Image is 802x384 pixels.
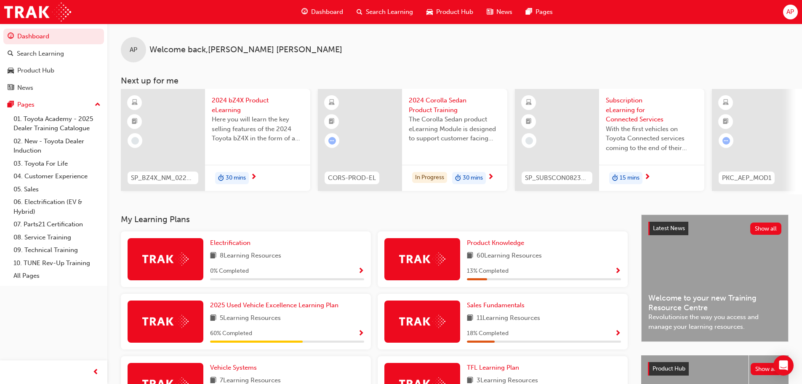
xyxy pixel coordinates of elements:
[350,3,420,21] a: search-iconSearch Learning
[210,251,216,261] span: book-icon
[131,137,139,145] span: learningRecordVerb_NONE-icon
[426,7,433,17] span: car-icon
[723,97,729,108] span: learningResourceType_ELEARNING-icon
[17,49,64,59] div: Search Learning
[615,330,621,338] span: Show Progress
[786,7,794,17] span: AP
[8,50,13,58] span: search-icon
[95,99,101,110] span: up-icon
[328,173,376,183] span: CORS-PROD-EL
[358,268,364,275] span: Show Progress
[210,238,254,248] a: Electrification
[3,27,104,97] button: DashboardSearch LearningProduct HubNews
[212,96,304,115] span: 2024 bZ4X Product eLearning
[210,301,342,310] a: 2025 Used Vehicle Excellence Learning Plan
[751,363,782,375] button: Show all
[526,116,532,127] span: booktick-icon
[773,355,794,376] div: Open Intercom Messenger
[409,115,501,143] span: The Corolla Sedan product eLearning Module is designed to support customer facing sales staff wit...
[142,315,189,328] img: Trak
[8,33,14,40] span: guage-icon
[226,173,246,183] span: 30 mins
[328,137,336,145] span: learningRecordVerb_ATTEMPT-icon
[295,3,350,21] a: guage-iconDashboard
[131,173,195,183] span: SP_BZ4X_NM_0224_EL01
[107,76,802,86] h3: Next up for me
[210,363,260,373] a: Vehicle Systems
[648,312,781,331] span: Revolutionise the way you access and manage your learning resources.
[10,257,104,270] a: 10. TUNE Rev-Up Training
[301,7,308,17] span: guage-icon
[783,5,798,19] button: AP
[358,266,364,277] button: Show Progress
[526,7,532,17] span: pages-icon
[477,251,542,261] span: 60 Learning Resources
[10,170,104,183] a: 04. Customer Experience
[218,173,224,184] span: duration-icon
[606,96,698,124] span: Subscription eLearning for Connected Services
[318,89,507,191] a: CORS-PROD-EL2024 Corolla Sedan Product TrainingThe Corolla Sedan product eLearning Module is desi...
[536,7,553,17] span: Pages
[606,124,698,153] span: With the first vehicles on Toyota Connected services coming to the end of their complimentary per...
[149,45,342,55] span: Welcome back , [PERSON_NAME] [PERSON_NAME]
[311,7,343,17] span: Dashboard
[648,222,781,235] a: Latest NewsShow all
[130,45,137,55] span: AP
[17,100,35,110] div: Pages
[525,173,589,183] span: SP_SUBSCON0823_EL
[648,293,781,312] span: Welcome to your new Training Resource Centre
[210,301,338,309] span: 2025 Used Vehicle Excellence Learning Plan
[329,116,335,127] span: booktick-icon
[653,365,685,372] span: Product Hub
[409,96,501,115] span: 2024 Corolla Sedan Product Training
[615,268,621,275] span: Show Progress
[467,301,528,310] a: Sales Fundamentals
[366,7,413,17] span: Search Learning
[653,225,685,232] span: Latest News
[467,239,524,247] span: Product Knowledge
[10,231,104,244] a: 08. Service Training
[750,223,782,235] button: Show all
[620,173,639,183] span: 15 mins
[467,301,525,309] span: Sales Fundamentals
[722,173,771,183] span: PKC_AEP_MOD1
[3,80,104,96] a: News
[4,3,71,21] img: Trak
[496,7,512,17] span: News
[121,215,628,224] h3: My Learning Plans
[10,218,104,231] a: 07. Parts21 Certification
[132,116,138,127] span: booktick-icon
[10,196,104,218] a: 06. Electrification (EV & Hybrid)
[8,84,14,92] span: news-icon
[3,29,104,44] a: Dashboard
[10,269,104,282] a: All Pages
[17,83,33,93] div: News
[515,89,704,191] a: SP_SUBSCON0823_ELSubscription eLearning for Connected ServicesWith the first vehicles on Toyota C...
[722,137,730,145] span: learningRecordVerb_ATTEMPT-icon
[10,135,104,157] a: 02. New - Toyota Dealer Induction
[357,7,362,17] span: search-icon
[132,97,138,108] span: learningResourceType_ELEARNING-icon
[212,115,304,143] span: Here you will learn the key selling features of the 2024 Toyota bZ4X in the form of a virtual 6-p...
[412,172,447,183] div: In Progress
[210,313,216,324] span: book-icon
[220,251,281,261] span: 8 Learning Resources
[358,328,364,339] button: Show Progress
[487,7,493,17] span: news-icon
[723,116,729,127] span: booktick-icon
[525,137,533,145] span: learningRecordVerb_NONE-icon
[467,363,522,373] a: TFL Learning Plan
[358,330,364,338] span: Show Progress
[467,329,509,338] span: 18 % Completed
[399,315,445,328] img: Trak
[17,66,54,75] div: Product Hub
[615,266,621,277] button: Show Progress
[220,313,281,324] span: 5 Learning Resources
[455,173,461,184] span: duration-icon
[142,252,189,266] img: Trak
[463,173,483,183] span: 30 mins
[210,239,250,247] span: Electrification
[467,266,509,276] span: 13 % Completed
[526,97,532,108] span: learningResourceType_ELEARNING-icon
[10,157,104,170] a: 03. Toyota For Life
